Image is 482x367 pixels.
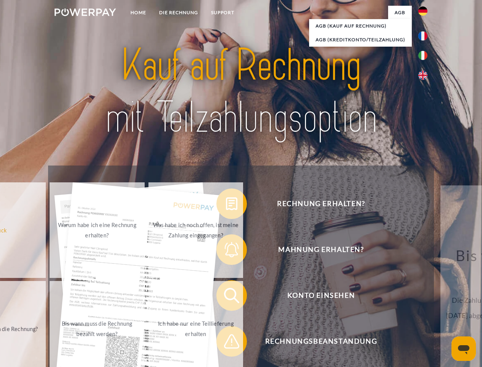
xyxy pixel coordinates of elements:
img: fr [418,31,427,41]
div: Warum habe ich eine Rechnung erhalten? [54,220,140,240]
img: it [418,51,427,60]
img: de [418,6,427,16]
button: Rechnungsbeanstandung [216,326,415,357]
a: Home [124,6,153,19]
iframe: Schaltfläche zum Öffnen des Messaging-Fensters [451,336,476,361]
a: agb [388,6,412,19]
a: DIE RECHNUNG [153,6,205,19]
span: Konto einsehen [227,280,414,311]
a: AGB (Kreditkonto/Teilzahlung) [309,33,412,47]
div: Was habe ich noch offen, ist meine Zahlung eingegangen? [153,220,239,240]
img: title-powerpay_de.svg [73,37,409,146]
div: Ich habe nur eine Teillieferung erhalten [153,318,239,339]
img: en [418,71,427,80]
button: Konto einsehen [216,280,415,311]
span: Rechnungsbeanstandung [227,326,414,357]
a: AGB (Kauf auf Rechnung) [309,19,412,33]
img: logo-powerpay-white.svg [55,8,116,16]
a: Was habe ich noch offen, ist meine Zahlung eingegangen? [148,182,243,278]
div: Bis wann muss die Rechnung bezahlt werden? [54,318,140,339]
a: SUPPORT [205,6,241,19]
